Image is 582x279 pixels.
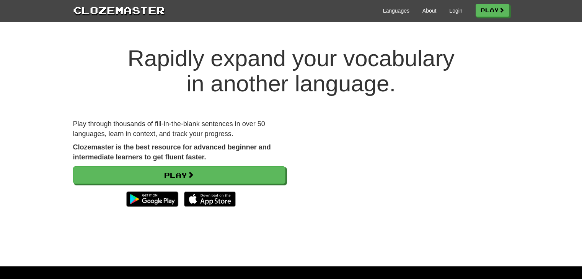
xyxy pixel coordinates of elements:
img: Get it on Google Play [122,188,182,211]
a: Login [449,7,462,15]
p: Play through thousands of fill-in-the-blank sentences in over 50 languages, learn in context, and... [73,119,285,139]
a: Languages [383,7,409,15]
a: Clozemaster [73,3,165,17]
strong: Clozemaster is the best resource for advanced beginner and intermediate learners to get fluent fa... [73,143,271,161]
a: About [422,7,437,15]
img: Download_on_the_App_Store_Badge_US-UK_135x40-25178aeef6eb6b83b96f5f2d004eda3bffbb37122de64afbaef7... [184,191,236,207]
a: Play [73,166,285,184]
a: Play [476,4,509,17]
